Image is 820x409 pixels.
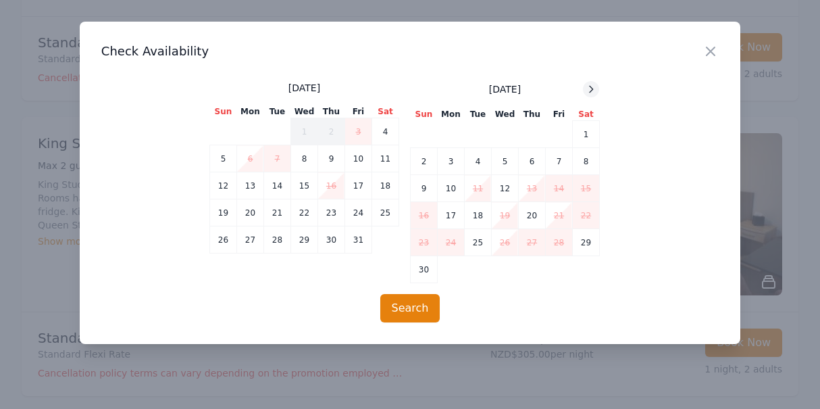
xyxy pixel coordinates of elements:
td: 28 [263,226,290,254]
td: 8 [290,145,317,172]
td: 11 [464,175,491,202]
td: 27 [518,229,545,256]
td: 25 [464,229,491,256]
td: 19 [491,202,518,229]
span: [DATE] [489,82,521,96]
td: 8 [572,148,599,175]
td: 5 [209,145,236,172]
td: 13 [518,175,545,202]
td: 27 [236,226,263,254]
th: Sat [572,108,599,121]
th: Mon [437,108,464,121]
th: Fri [545,108,572,121]
td: 30 [410,256,437,283]
td: 12 [491,175,518,202]
td: 16 [410,202,437,229]
td: 30 [317,226,344,254]
td: 20 [236,199,263,226]
td: 14 [263,172,290,199]
td: 4 [464,148,491,175]
th: Thu [317,105,344,118]
th: Wed [290,105,317,118]
td: 17 [344,172,371,199]
h3: Check Availability [101,43,719,59]
td: 14 [545,175,572,202]
td: 25 [371,199,399,226]
td: 6 [236,145,263,172]
td: 9 [317,145,344,172]
td: 1 [290,118,317,145]
td: 21 [545,202,572,229]
td: 13 [236,172,263,199]
td: 7 [263,145,290,172]
th: Fri [344,105,371,118]
td: 10 [437,175,464,202]
td: 3 [344,118,371,145]
td: 31 [344,226,371,254]
th: Sun [410,108,437,121]
td: 9 [410,175,437,202]
td: 19 [209,199,236,226]
td: 4 [371,118,399,145]
td: 26 [491,229,518,256]
td: 22 [290,199,317,226]
td: 29 [572,229,599,256]
td: 15 [290,172,317,199]
td: 1 [572,121,599,148]
td: 2 [410,148,437,175]
td: 6 [518,148,545,175]
td: 16 [317,172,344,199]
td: 24 [437,229,464,256]
td: 7 [545,148,572,175]
td: 18 [371,172,399,199]
th: Tue [464,108,491,121]
td: 29 [290,226,317,254]
th: Sun [209,105,236,118]
td: 22 [572,202,599,229]
th: Thu [518,108,545,121]
td: 12 [209,172,236,199]
th: Sat [371,105,399,118]
span: [DATE] [288,81,320,95]
th: Tue [263,105,290,118]
td: 5 [491,148,518,175]
td: 20 [518,202,545,229]
td: 10 [344,145,371,172]
td: 17 [437,202,464,229]
td: 23 [410,229,437,256]
td: 18 [464,202,491,229]
td: 26 [209,226,236,254]
td: 24 [344,199,371,226]
th: Wed [491,108,518,121]
th: Mon [236,105,263,118]
button: Search [380,294,440,322]
td: 21 [263,199,290,226]
td: 28 [545,229,572,256]
td: 11 [371,145,399,172]
td: 23 [317,199,344,226]
td: 3 [437,148,464,175]
td: 2 [317,118,344,145]
td: 15 [572,175,599,202]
